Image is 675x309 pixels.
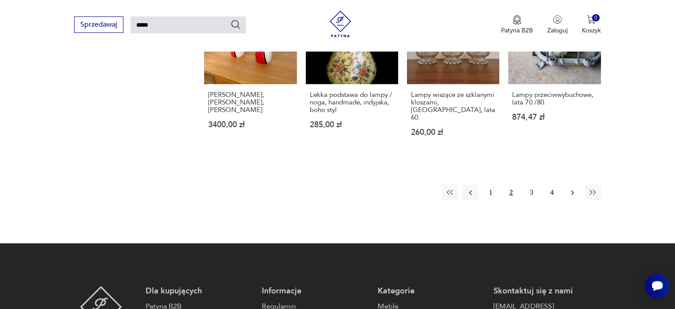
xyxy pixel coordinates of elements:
[512,113,596,121] p: 874,47 zł
[513,15,521,25] img: Ikona medalu
[493,286,600,297] p: Skontaktuj się z nami
[501,15,533,35] button: Patyna B2B
[501,15,533,35] a: Ikona medaluPatyna B2B
[74,16,123,33] button: Sprzedawaj
[411,91,495,121] h3: Lampy wiszące ze szklanymi kloszami, [GEOGRAPHIC_DATA], lata 60.
[501,26,533,35] p: Patyna B2B
[582,15,601,35] button: 0Koszyk
[544,185,560,201] button: 4
[74,22,123,28] a: Sprzedawaj
[378,286,485,297] p: Kategorie
[310,91,394,114] h3: Lekka podstawa do lampy / noga, handmade, indyjska, boho styl
[547,26,568,35] p: Zaloguj
[582,26,601,35] p: Koszyk
[411,128,495,136] p: 260,00 zł
[547,15,568,35] button: Zaloguj
[524,185,540,201] button: 3
[230,19,241,30] button: Szukaj
[208,91,292,114] h3: [PERSON_NAME], [PERSON_NAME], [PERSON_NAME]
[483,185,499,201] button: 1
[310,121,394,128] p: 285,00 zł
[208,121,292,128] p: 3400,00 zł
[327,11,354,37] img: Patyna - sklep z meblami i dekoracjami vintage
[553,15,562,24] img: Ikonka użytkownika
[645,273,670,298] iframe: Smartsupp widget button
[503,185,519,201] button: 2
[262,286,369,297] p: Informacje
[146,286,253,297] p: Dla kupujących
[587,15,596,24] img: Ikona koszyka
[512,91,596,106] h3: Lampy przeciwwybuchowe, lata 70./80.
[592,14,600,22] div: 0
